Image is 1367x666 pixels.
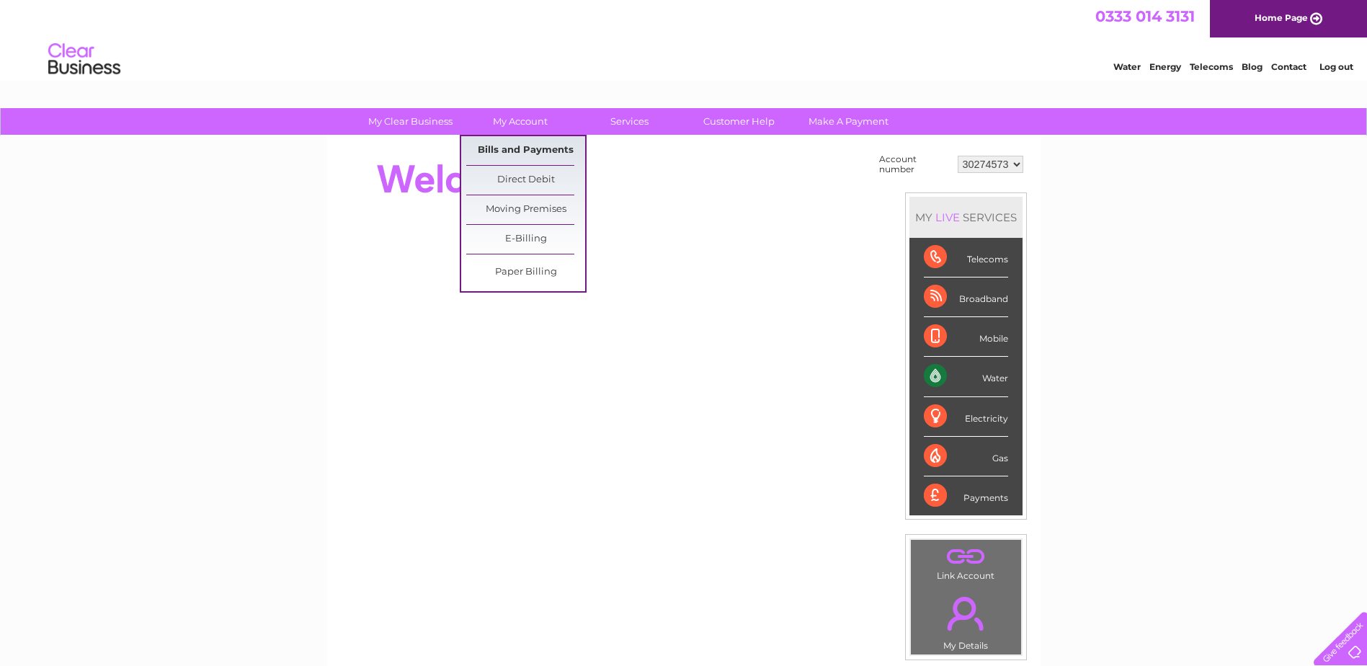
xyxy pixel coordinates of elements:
[344,8,1025,70] div: Clear Business is a trading name of Verastar Limited (registered in [GEOGRAPHIC_DATA] No. 3667643...
[924,476,1008,515] div: Payments
[1095,7,1195,25] a: 0333 014 3131
[1113,61,1141,72] a: Water
[924,397,1008,437] div: Electricity
[466,166,585,195] a: Direct Debit
[924,357,1008,396] div: Water
[909,197,1023,238] div: MY SERVICES
[1190,61,1233,72] a: Telecoms
[466,195,585,224] a: Moving Premises
[1319,61,1353,72] a: Log out
[1271,61,1306,72] a: Contact
[570,108,689,135] a: Services
[914,588,1018,639] a: .
[910,585,1022,655] td: My Details
[351,108,470,135] a: My Clear Business
[466,136,585,165] a: Bills and Payments
[680,108,798,135] a: Customer Help
[924,317,1008,357] div: Mobile
[466,258,585,287] a: Paper Billing
[924,238,1008,277] div: Telecoms
[789,108,908,135] a: Make A Payment
[48,37,121,81] img: logo.png
[1242,61,1263,72] a: Blog
[910,539,1022,585] td: Link Account
[876,151,954,178] td: Account number
[460,108,579,135] a: My Account
[1149,61,1181,72] a: Energy
[924,277,1008,317] div: Broadband
[466,225,585,254] a: E-Billing
[914,543,1018,569] a: .
[932,210,963,224] div: LIVE
[924,437,1008,476] div: Gas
